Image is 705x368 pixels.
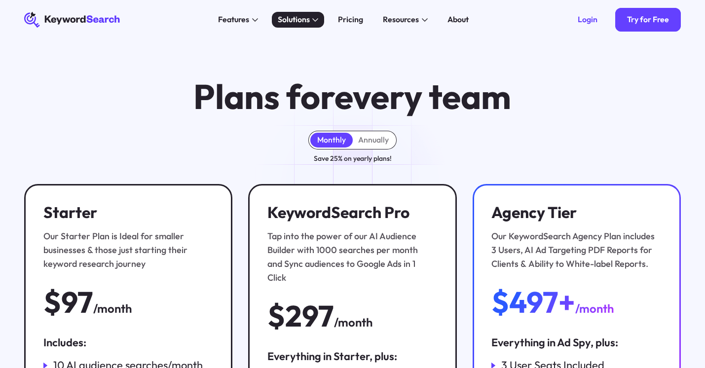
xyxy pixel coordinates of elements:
h3: KeywordSearch Pro [267,203,433,222]
div: Everything in Starter, plus: [267,349,438,364]
div: /month [575,299,614,318]
h3: Starter [43,203,209,222]
span: every team [334,74,511,118]
div: $497+ [491,287,575,318]
h3: Agency Tier [491,203,657,222]
div: Tap into the power of our AI Audience Builder with 1000 searches per month and Sync audiences to ... [267,229,433,285]
div: Everything in Ad Spy, plus: [491,335,662,350]
div: Login [578,15,597,25]
a: Pricing [332,12,369,28]
h1: Plans for [193,78,511,115]
div: Solutions [278,14,310,26]
div: /month [334,313,372,331]
div: Pricing [338,14,363,26]
div: Features [218,14,249,26]
a: Try for Free [615,8,681,32]
div: Our Starter Plan is Ideal for smaller businesses & those just starting their keyword research jou... [43,229,209,271]
div: $97 [43,287,93,318]
div: Our KeywordSearch Agency Plan includes 3 Users, AI Ad Targeting PDF Reports for Clients & Ability... [491,229,657,271]
div: $297 [267,300,334,331]
div: Try for Free [627,15,669,25]
div: Resources [383,14,419,26]
a: Login [566,8,609,32]
div: Includes: [43,335,214,350]
a: About [442,12,475,28]
div: About [447,14,469,26]
div: /month [93,299,132,318]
